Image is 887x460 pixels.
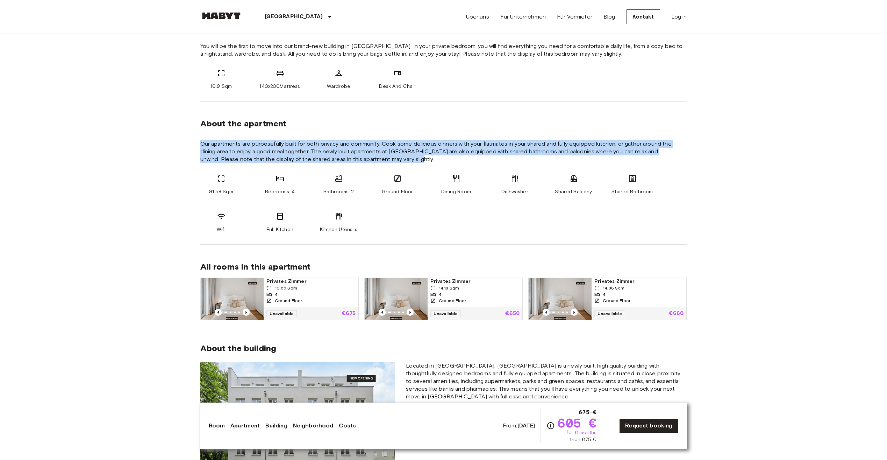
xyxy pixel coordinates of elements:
[209,188,233,195] span: 91.58 Sqm
[266,226,293,233] span: Full Kitchen
[265,188,295,195] span: Bedrooms: 4
[528,278,687,320] a: Marketing picture of unit DE-01-262-003-02Previous imagePrevious imagePrivates Zimmer14.38 Sqm4Gr...
[200,262,687,272] span: All rooms in this apartment
[200,42,687,58] span: You will be the first to move into our brand-new building in [GEOGRAPHIC_DATA]. In your private b...
[407,309,414,316] button: Previous image
[265,13,323,21] p: [GEOGRAPHIC_DATA]
[379,83,415,90] span: Desk And Chair
[611,188,653,195] span: Shared Bathroom
[200,278,359,320] a: Marketing picture of unit DE-01-262-003-04Previous imagePrevious imagePrivates Zimmer10.66 Sqm4Gr...
[543,309,550,316] button: Previous image
[517,422,535,429] b: [DATE]
[439,285,459,291] span: 14.13 Sqm
[293,421,334,430] a: Neighborhood
[406,362,687,400] span: Located in [GEOGRAPHIC_DATA], [GEOGRAPHIC_DATA] is a newly built, high quality building with thou...
[266,278,356,285] span: Privates Zimmer
[594,278,684,285] span: Privates Zimmer
[466,13,489,21] a: Über uns
[275,291,278,298] span: 4
[669,311,684,316] p: €660
[430,278,520,285] span: Privates Zimmer
[200,140,687,163] span: Our apartments are purposefully built for both privacy and community. Cook some delicious dinners...
[439,298,466,304] span: Ground Floor
[603,291,606,298] span: 4
[243,309,250,316] button: Previous image
[275,298,302,304] span: Ground Floor
[265,421,287,430] a: Building
[210,83,232,90] span: 10.9 Sqm
[627,9,660,24] a: Kontakt
[594,310,625,317] span: Unavailable
[501,188,528,195] span: Dishwasher
[217,226,226,233] span: Wifi
[441,188,471,195] span: Dining Room
[379,309,386,316] button: Previous image
[209,421,225,430] a: Room
[566,429,596,436] span: for 6 months
[603,13,615,21] a: Blog
[266,310,297,317] span: Unavailable
[557,13,592,21] a: Für Vermieter
[365,278,428,320] img: Marketing picture of unit DE-01-262-003-03
[339,421,356,430] a: Costs
[215,309,222,316] button: Previous image
[200,12,242,19] img: Habyt
[571,309,578,316] button: Previous image
[619,418,678,433] a: Request booking
[200,118,287,129] span: About the apartment
[570,436,597,443] span: then 675 €
[275,285,297,291] span: 10.66 Sqm
[200,343,277,354] span: About the building
[603,298,630,304] span: Ground Floor
[382,188,413,195] span: Ground Floor
[546,421,555,430] svg: Check cost overview for full price breakdown. Please note that discounts apply to new joiners onl...
[439,291,442,298] span: 4
[342,311,356,316] p: €675
[201,278,264,320] img: Marketing picture of unit DE-01-262-003-04
[558,417,596,429] span: 605 €
[529,278,592,320] img: Marketing picture of unit DE-01-262-003-02
[579,408,596,417] span: 675 €
[603,285,624,291] span: 14.38 Sqm
[327,83,350,90] span: Wardrobe
[323,188,354,195] span: Bathrooms: 2
[430,310,461,317] span: Unavailable
[500,13,546,21] a: Für Unternehmen
[230,421,260,430] a: Apartment
[503,422,535,430] span: From:
[555,188,592,195] span: Shared Balcony
[320,226,357,233] span: Kitchen Utensils
[259,83,300,90] span: 140x200Mattress
[671,13,687,21] a: Log in
[505,311,520,316] p: €650
[364,278,523,320] a: Marketing picture of unit DE-01-262-003-03Previous imagePrevious imagePrivates Zimmer14.13 Sqm4Gr...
